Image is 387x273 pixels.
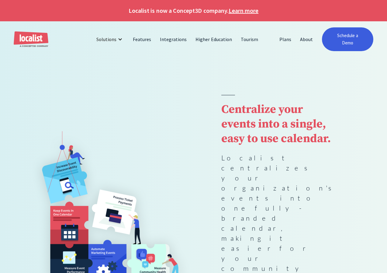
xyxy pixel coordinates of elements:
[322,27,373,51] a: Schedule a Demo
[275,32,296,47] a: Plans
[92,32,129,47] div: Solutions
[14,31,48,47] a: home
[96,36,116,43] div: Solutions
[237,32,263,47] a: Tourism
[229,6,258,15] a: Learn more
[156,32,191,47] a: Integrations
[221,102,331,146] strong: Centralize your events into a single, easy to use calendar.
[191,32,237,47] a: Higher Education
[129,32,156,47] a: Features
[296,32,317,47] a: About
